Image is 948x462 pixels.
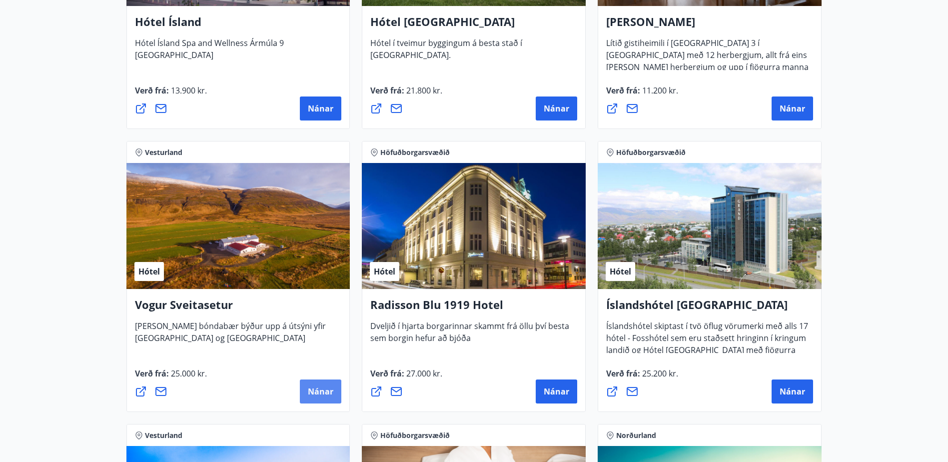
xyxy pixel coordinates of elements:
h4: Hótel Ísland [135,14,342,37]
span: Lítið gistiheimili í [GEOGRAPHIC_DATA] 3 í [GEOGRAPHIC_DATA] með 12 herbergjum, allt frá eins [PE... [606,37,809,92]
span: Verð frá : [370,85,442,104]
span: Nánar [780,103,805,114]
span: Vesturland [145,147,182,157]
span: 11.200 kr. [640,85,678,96]
span: Dveljið í hjarta borgarinnar skammt frá öllu því besta sem borgin hefur að bjóða [370,320,569,351]
span: Nánar [780,386,805,397]
h4: Radisson Blu 1919 Hotel [370,297,577,320]
span: [PERSON_NAME] bóndabær býður upp á útsýni yfir [GEOGRAPHIC_DATA] og [GEOGRAPHIC_DATA] [135,320,326,351]
span: 13.900 kr. [169,85,207,96]
span: Höfuðborgarsvæðið [380,430,450,440]
span: Verð frá : [606,368,678,387]
h4: Íslandshótel [GEOGRAPHIC_DATA] [606,297,813,320]
span: Íslandshótel skiptast í tvö öflug vörumerki með alls 17 hótel - Fosshótel sem eru staðsett hringi... [606,320,808,375]
h4: Hótel [GEOGRAPHIC_DATA] [370,14,577,37]
span: Nánar [544,386,569,397]
button: Nánar [300,96,341,120]
span: Höfuðborgarsvæðið [616,147,686,157]
span: 25.000 kr. [169,368,207,379]
span: Verð frá : [370,368,442,387]
button: Nánar [300,379,341,403]
span: Nánar [308,103,333,114]
span: 25.200 kr. [640,368,678,379]
span: Verð frá : [606,85,678,104]
span: Höfuðborgarsvæðið [380,147,450,157]
span: Hótel Ísland Spa and Wellness Ármúla 9 [GEOGRAPHIC_DATA] [135,37,284,68]
span: Verð frá : [135,85,207,104]
span: 27.000 kr. [404,368,442,379]
span: Hótel í tveimur byggingum á besta stað í [GEOGRAPHIC_DATA]. [370,37,522,68]
span: Vesturland [145,430,182,440]
button: Nánar [536,96,577,120]
span: Hótel [138,266,160,277]
h4: Vogur Sveitasetur [135,297,342,320]
span: Hótel [374,266,395,277]
span: Nánar [544,103,569,114]
span: 21.800 kr. [404,85,442,96]
button: Nánar [772,96,813,120]
span: Norðurland [616,430,656,440]
button: Nánar [536,379,577,403]
h4: [PERSON_NAME] [606,14,813,37]
span: Nánar [308,386,333,397]
button: Nánar [772,379,813,403]
span: Hótel [610,266,631,277]
span: Verð frá : [135,368,207,387]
